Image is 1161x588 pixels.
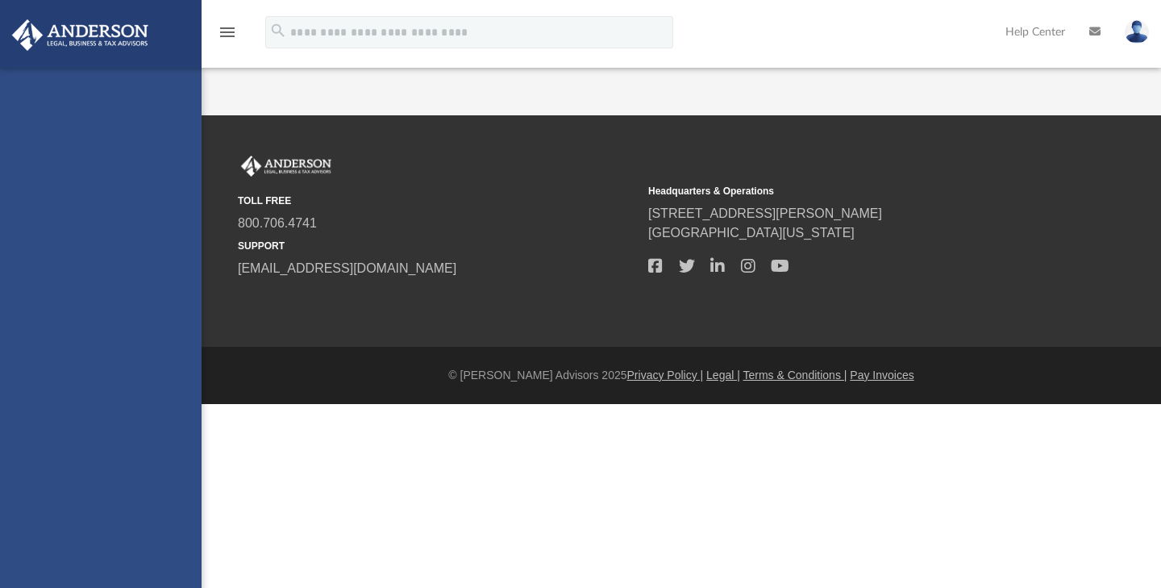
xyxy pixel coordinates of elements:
img: Anderson Advisors Platinum Portal [7,19,153,51]
img: Anderson Advisors Platinum Portal [238,156,335,177]
i: search [269,22,287,40]
a: [GEOGRAPHIC_DATA][US_STATE] [648,226,855,240]
small: Headquarters & Operations [648,184,1047,198]
a: menu [218,31,237,42]
a: [STREET_ADDRESS][PERSON_NAME] [648,206,882,220]
i: menu [218,23,237,42]
div: © [PERSON_NAME] Advisors 2025 [202,367,1161,384]
img: User Pic [1125,20,1149,44]
a: Pay Invoices [850,369,913,382]
a: Terms & Conditions | [743,369,847,382]
a: Legal | [706,369,740,382]
a: [EMAIL_ADDRESS][DOMAIN_NAME] [238,261,456,275]
small: SUPPORT [238,239,637,253]
a: Privacy Policy | [627,369,704,382]
small: TOLL FREE [238,194,637,208]
a: 800.706.4741 [238,216,317,230]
